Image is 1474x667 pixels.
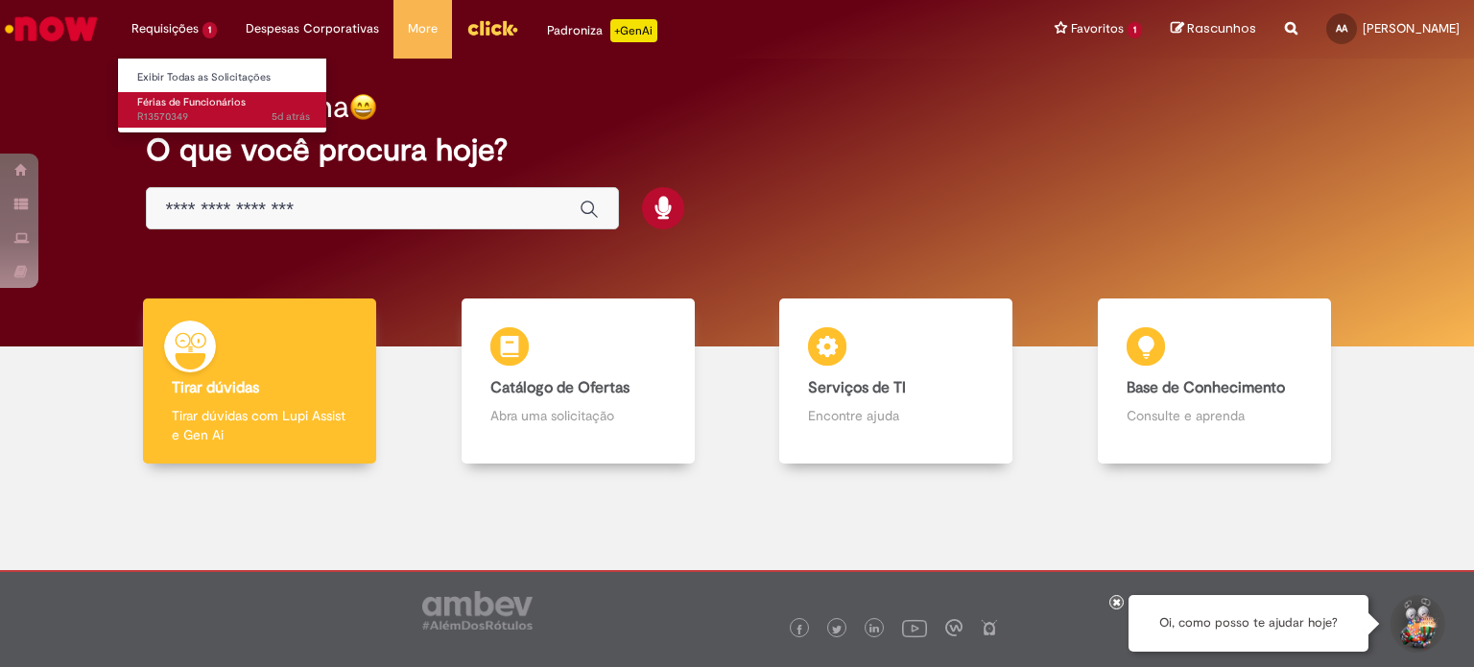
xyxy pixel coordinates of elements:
a: Base de Conhecimento Consulte e aprenda [1056,298,1374,465]
span: Despesas Corporativas [246,19,379,38]
time: 26/09/2025 12:08:46 [272,109,310,124]
span: Requisições [131,19,199,38]
a: Catálogo de Ofertas Abra uma solicitação [419,298,738,465]
span: AA [1336,22,1347,35]
span: 5d atrás [272,109,310,124]
a: Rascunhos [1171,20,1256,38]
img: logo_footer_linkedin.png [869,624,879,635]
p: Tirar dúvidas com Lupi Assist e Gen Ai [172,406,347,444]
a: Serviços de TI Encontre ajuda [737,298,1056,465]
a: Tirar dúvidas Tirar dúvidas com Lupi Assist e Gen Ai [101,298,419,465]
span: 1 [1128,22,1142,38]
p: Encontre ajuda [808,406,984,425]
p: Abra uma solicitação [490,406,666,425]
span: R13570349 [137,109,310,125]
span: Favoritos [1071,19,1124,38]
div: Padroniza [547,19,657,42]
ul: Requisições [117,58,327,133]
img: logo_footer_workplace.png [945,619,963,636]
b: Catálogo de Ofertas [490,378,630,397]
span: [PERSON_NAME] [1363,20,1460,36]
img: logo_footer_youtube.png [902,615,927,640]
img: logo_footer_twitter.png [832,625,842,634]
b: Serviços de TI [808,378,906,397]
img: ServiceNow [2,10,101,48]
span: More [408,19,438,38]
img: happy-face.png [349,93,377,121]
img: click_logo_yellow_360x200.png [466,13,518,42]
b: Base de Conhecimento [1127,378,1285,397]
img: logo_footer_ambev_rotulo_gray.png [422,591,533,630]
button: Iniciar Conversa de Suporte [1388,595,1445,653]
span: 1 [202,22,217,38]
p: Consulte e aprenda [1127,406,1302,425]
span: Férias de Funcionários [137,95,246,109]
b: Tirar dúvidas [172,378,259,397]
span: Rascunhos [1187,19,1256,37]
p: +GenAi [610,19,657,42]
img: logo_footer_naosei.png [981,619,998,636]
a: Aberto R13570349 : Férias de Funcionários [118,92,329,128]
div: Oi, como posso te ajudar hoje? [1129,595,1368,652]
a: Exibir Todas as Solicitações [118,67,329,88]
h2: O que você procura hoje? [146,133,1329,167]
img: logo_footer_facebook.png [795,625,804,634]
